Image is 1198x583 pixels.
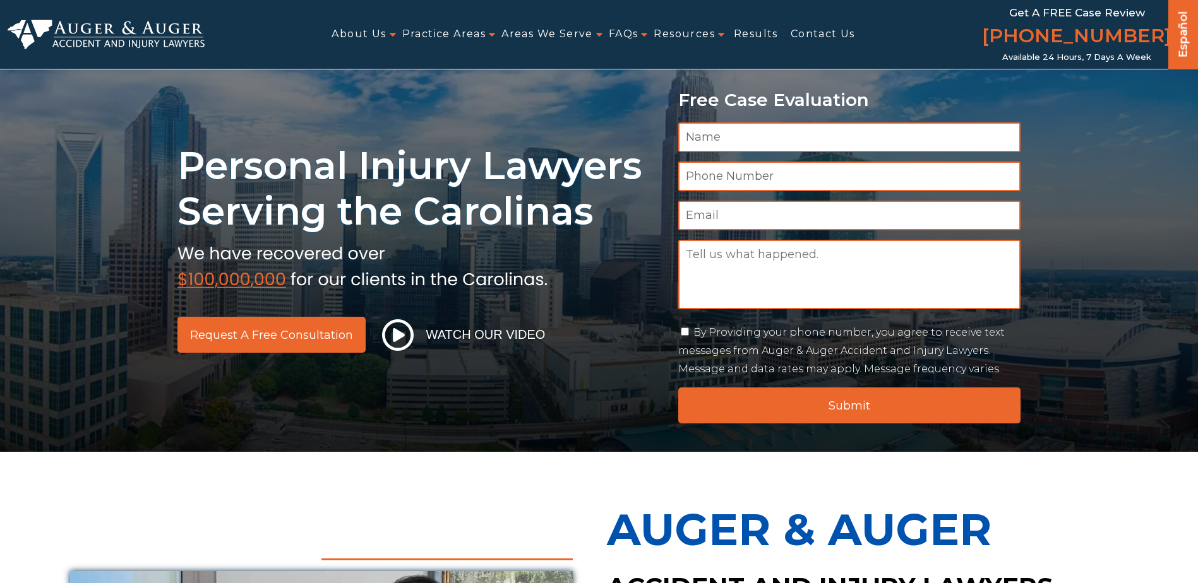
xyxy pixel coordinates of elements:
img: sub text [177,240,548,288]
a: About Us [332,20,386,49]
p: Auger & Auger [607,490,1129,569]
input: Name [678,122,1021,152]
a: Results [734,20,778,49]
input: Phone Number [678,162,1021,191]
h1: Personal Injury Lawyers Serving the Carolinas [177,143,663,234]
label: By Providing your phone number, you agree to receive text messages from Auger & Auger Accident an... [678,326,1005,375]
span: Available 24 Hours, 7 Days a Week [1002,52,1151,62]
span: Request a Free Consultation [190,329,353,341]
input: Submit [678,387,1021,423]
a: Contact Us [791,20,855,49]
a: Resources [654,20,715,49]
p: Free Case Evaluation [678,90,1021,110]
span: Get a FREE Case Review [1009,6,1145,19]
a: Areas We Serve [501,20,593,49]
a: Practice Areas [402,20,486,49]
img: Auger & Auger Accident and Injury Lawyers Logo [8,20,205,50]
input: Email [678,201,1021,230]
a: [PHONE_NUMBER] [982,22,1171,52]
button: Watch Our Video [378,319,549,351]
a: FAQs [609,20,638,49]
a: Request a Free Consultation [177,317,366,353]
